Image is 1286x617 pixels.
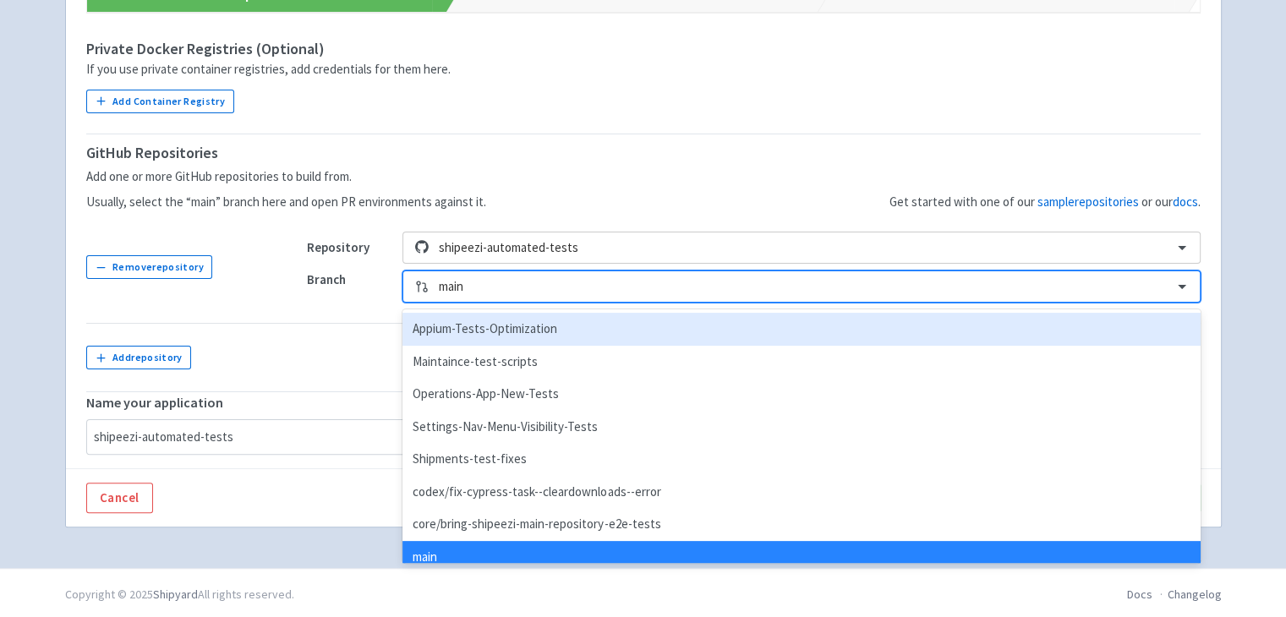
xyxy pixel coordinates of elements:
button: Removerepository [86,255,213,279]
div: Copyright © 2025 All rights reserved. [65,586,294,603]
strong: Branch [307,271,346,287]
div: codex/fix-cypress-task--cleardownloads--error [402,476,1200,509]
div: Maintaince-test-scripts [402,346,1200,379]
div: If you use private container registries, add credentials for them here. [86,60,1201,79]
a: Shipyard [153,587,198,602]
strong: Repository [307,239,369,255]
div: Appium-Tests-Optimization [402,313,1200,346]
button: Add Container Registry [86,90,234,113]
strong: GitHub Repositories [86,143,218,162]
div: Shipments-test-fixes [402,443,1200,476]
a: Cancel [86,483,153,513]
div: core/bring-shipeezi-main-repository-e2e-tests [402,508,1200,541]
h5: Name your application [86,396,1201,411]
a: Changelog [1168,587,1222,602]
a: Docs [1127,587,1152,602]
a: samplerepositories [1037,194,1139,210]
a: docs [1173,194,1198,210]
div: Settings-Nav-Menu-Visibility-Tests [402,411,1200,444]
h4: Private Docker Registries (Optional) [86,41,1201,57]
p: Usually, select the “main” branch here and open PR environments against it. [86,193,486,212]
p: Get started with one of our or our . [889,193,1201,212]
div: Operations-App-New-Tests [402,378,1200,411]
div: main [402,541,1200,574]
button: Addrepository [86,346,192,369]
p: Add one or more GitHub repositories to build from. [86,167,486,187]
